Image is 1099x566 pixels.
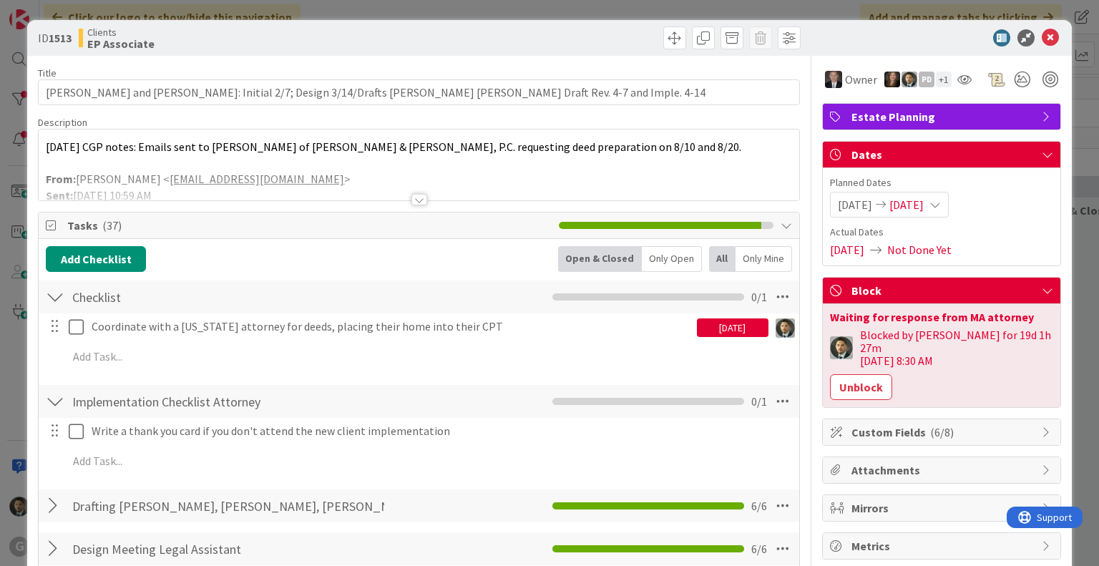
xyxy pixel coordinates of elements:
[851,108,1035,125] span: Estate Planning
[751,497,767,514] span: 6 / 6
[830,336,853,359] img: CG
[902,72,917,87] img: CG
[92,423,789,439] p: Write a thank you card if you don't attend the new client implementation
[38,116,87,129] span: Description
[851,424,1035,441] span: Custom Fields
[38,67,57,79] label: Title
[851,282,1035,299] span: Block
[845,71,877,88] span: Owner
[46,246,146,272] button: Add Checklist
[67,536,389,562] input: Add Checklist...
[830,374,892,400] button: Unblock
[830,175,1053,190] span: Planned Dates
[87,26,155,38] span: Clients
[830,241,864,258] span: [DATE]
[87,38,155,49] b: EP Associate
[67,217,551,234] span: Tasks
[92,318,691,335] p: Coordinate with a [US_STATE] attorney for deeds, placing their home into their CPT
[67,389,389,414] input: Add Checklist...
[830,311,1053,323] div: Waiting for response from MA attorney
[838,196,872,213] span: [DATE]
[930,425,954,439] span: ( 6/8 )
[830,225,1053,240] span: Actual Dates
[67,493,389,519] input: Add Checklist...
[776,318,795,338] img: CG
[102,218,122,233] span: ( 37 )
[642,246,702,272] div: Only Open
[30,2,65,19] span: Support
[736,246,792,272] div: Only Mine
[825,71,842,88] img: BG
[751,540,767,557] span: 6 / 6
[887,241,952,258] span: Not Done Yet
[38,29,72,47] span: ID
[697,318,768,337] div: [DATE]
[67,284,389,310] input: Add Checklist...
[889,196,924,213] span: [DATE]
[851,462,1035,479] span: Attachments
[709,246,736,272] div: All
[851,146,1035,163] span: Dates
[860,328,1053,367] div: Blocked by [PERSON_NAME] for 19d 1h 27m [DATE] 8:30 AM
[558,246,642,272] div: Open & Closed
[884,72,900,87] img: SB
[751,393,767,410] span: 0 / 1
[919,72,934,87] div: PD
[751,288,767,306] span: 0 / 1
[38,79,799,105] input: type card name here...
[936,72,952,87] div: + 1
[49,31,72,45] b: 1513
[46,140,741,154] span: [DATE] CGP notes: Emails sent to [PERSON_NAME] of [PERSON_NAME] & [PERSON_NAME], P.C. requesting ...
[851,537,1035,555] span: Metrics
[851,499,1035,517] span: Mirrors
